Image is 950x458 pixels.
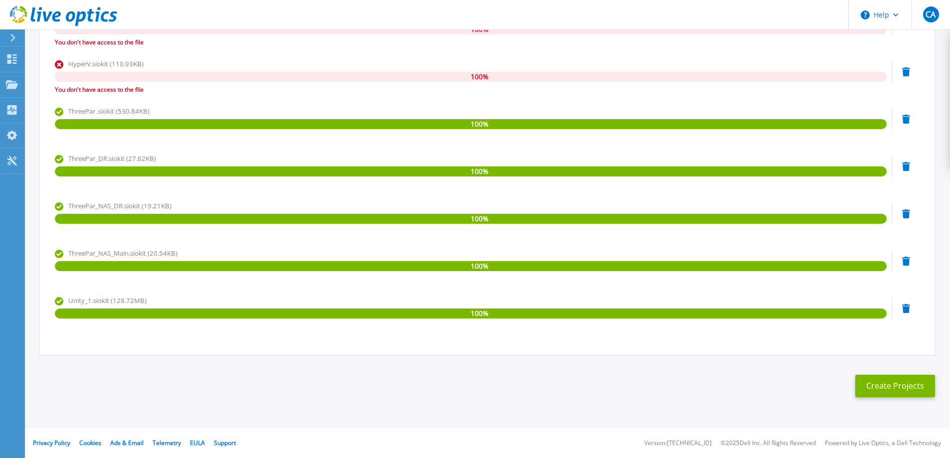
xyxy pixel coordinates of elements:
span: 100 % [471,214,488,224]
a: Telemetry [153,439,181,447]
div: You don't have access to the file [55,37,887,47]
a: Support [214,439,236,447]
button: Create Projects [855,375,935,397]
a: Cookies [79,439,101,447]
span: ThreePar_DR.siokit (27.62KB) [68,154,156,163]
span: ThreePar_NAS_DR.siokit (19.21KB) [68,201,172,210]
div: You don't have access to the file [55,85,887,95]
li: Powered by Live Optics, a Dell Technology [825,440,941,447]
span: ThreePar_NAS_Main.siokit (20.54KB) [68,249,178,258]
span: 100 % [471,72,488,82]
span: 100 % [471,261,488,271]
span: HyperV.siokit (110.93KB) [68,59,144,68]
span: 100 % [471,166,488,176]
span: CA [926,10,936,18]
span: Unity_1.siokit (128.72MB) [68,296,147,305]
li: Version: [TECHNICAL_ID] [644,440,712,447]
li: © 2025 Dell Inc. All Rights Reserved [721,440,816,447]
a: Privacy Policy [33,439,70,447]
a: Ads & Email [110,439,144,447]
span: ThreePar .siokit (530.84KB) [68,107,150,116]
span: 100 % [471,308,488,318]
span: 100 % [471,119,488,129]
a: EULA [190,439,205,447]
